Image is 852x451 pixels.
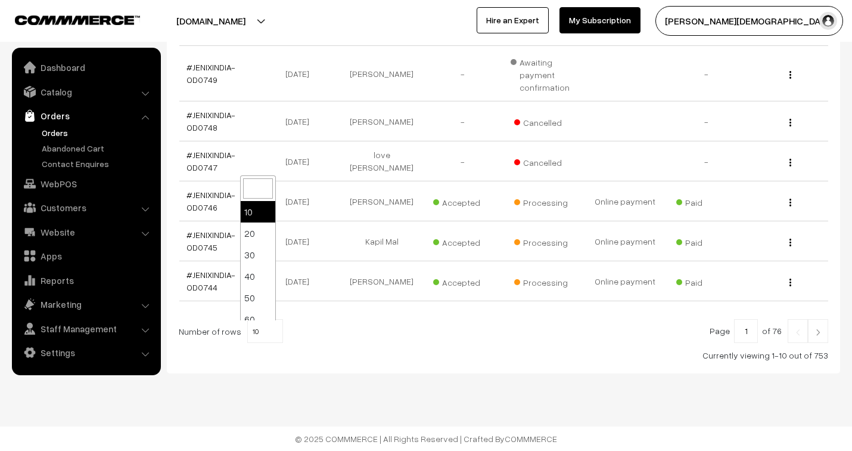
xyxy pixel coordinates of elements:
td: [PERSON_NAME] [341,261,422,301]
button: [DOMAIN_NAME] [135,6,287,36]
td: [DATE] [260,221,341,261]
span: of 76 [762,326,782,336]
span: Accepted [433,233,493,249]
td: [DATE] [260,181,341,221]
a: Dashboard [15,57,157,78]
td: Kapil Mal [341,221,422,261]
a: Orders [15,105,157,126]
a: COMMMERCE [505,434,557,444]
td: [PERSON_NAME] [341,46,422,101]
span: Accepted [433,193,493,209]
img: Menu [789,71,791,79]
a: #JENIXINDIA-OD0745 [186,230,235,252]
td: - [422,46,503,101]
span: Processing [514,233,574,249]
td: - [422,101,503,141]
a: #JENIXINDIA-OD0749 [186,62,235,85]
a: #JENIXINDIA-OD0744 [186,270,235,292]
li: 50 [241,287,275,308]
a: Catalog [15,81,157,103]
a: #JENIXINDIA-OD0746 [186,190,235,212]
span: Number of rows [179,325,241,338]
img: Menu [789,199,791,206]
li: 10 [241,201,275,223]
td: Online payment [584,181,666,221]
span: Cancelled [514,113,574,129]
div: Currently viewing 1-10 out of 753 [179,349,828,362]
img: Left [792,329,803,336]
img: Menu [789,159,791,166]
span: Processing [514,273,574,289]
a: Apps [15,245,157,267]
a: #JENIXINDIA-OD0748 [186,110,235,132]
img: user [819,12,837,30]
td: - [422,141,503,181]
a: WebPOS [15,173,157,194]
li: 20 [241,223,275,244]
a: Staff Management [15,318,157,339]
td: Online payment [584,221,666,261]
span: Paid [676,273,736,289]
a: Settings [15,342,157,363]
img: Menu [789,119,791,126]
li: 60 [241,308,275,330]
a: Contact Enquires [39,157,157,170]
a: My Subscription [559,7,640,33]
td: [DATE] [260,261,341,301]
a: #JENIXINDIA-OD0747 [186,150,235,172]
a: Abandoned Cart [39,142,157,155]
td: - [666,141,747,181]
span: Page [710,326,730,336]
td: love [PERSON_NAME] [341,141,422,181]
span: Accepted [433,273,493,289]
a: Website [15,221,157,243]
td: [PERSON_NAME] [341,181,422,221]
img: Right [813,329,823,336]
img: Menu [789,279,791,286]
button: [PERSON_NAME][DEMOGRAPHIC_DATA] [655,6,843,36]
span: Processing [514,193,574,209]
a: COMMMERCE [15,12,119,26]
span: Awaiting payment confirmation [511,53,577,94]
td: [DATE] [260,141,341,181]
td: [PERSON_NAME] [341,101,422,141]
a: Marketing [15,294,157,315]
img: COMMMERCE [15,16,140,24]
td: - [666,101,747,141]
li: 30 [241,244,275,265]
li: 40 [241,265,275,287]
a: Hire an Expert [477,7,549,33]
img: Menu [789,239,791,246]
a: Orders [39,126,157,139]
span: Paid [676,233,736,249]
span: 10 [247,319,283,343]
span: Cancelled [514,153,574,169]
a: Customers [15,197,157,218]
td: [DATE] [260,101,341,141]
td: Online payment [584,261,666,301]
span: 10 [248,320,282,344]
a: Reports [15,270,157,291]
td: [DATE] [260,46,341,101]
td: - [666,46,747,101]
span: Paid [676,193,736,209]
